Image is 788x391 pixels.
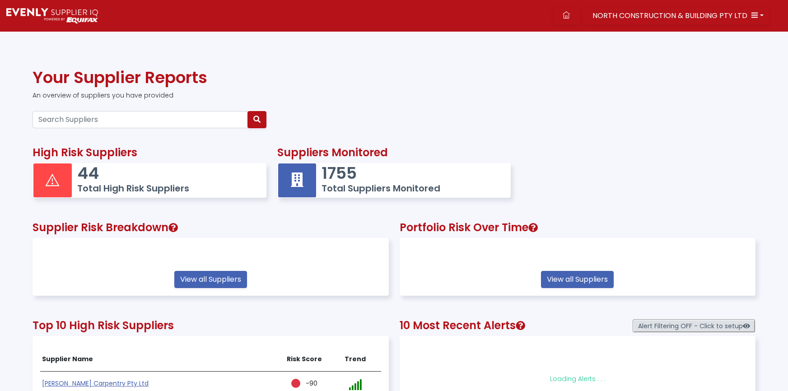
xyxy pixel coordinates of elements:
img: Supply Predict [6,8,98,23]
th: Trend [330,347,381,372]
span: NORTH CONSTRUCTION & BUILDING PTY LTD [592,10,747,21]
p: Loading Alerts . . . [421,374,735,384]
h2: Top 10 High Risk Suppliers [33,319,389,332]
a: View all Suppliers [541,271,614,288]
th: Supplier Name [40,347,279,372]
h2: 10 Most Recent Alerts [400,319,756,332]
th: Risk Score [279,347,330,372]
span: -90 [306,379,317,388]
span: Alert Filtering OFF - Click to setup [633,319,755,333]
button: NORTH CONSTRUCTION & BUILDING PTY LTD [583,7,769,24]
a: [PERSON_NAME] Carpentry Pty Ltd [42,379,149,388]
a: View all Suppliers [174,271,247,288]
